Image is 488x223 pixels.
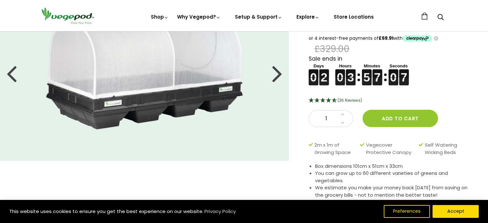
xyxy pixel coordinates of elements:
span: £329.00 [314,43,349,55]
figure: 7 [372,69,382,77]
div: Sale ends in [309,55,472,86]
img: Vegepod [39,6,97,25]
span: Vegecover Protective Canopy [366,142,415,156]
a: Explore [296,13,320,20]
figure: 3 [346,69,355,77]
figure: 0 [335,69,345,77]
a: Increase quantity by 1 [339,110,346,119]
figure: 7 [399,69,409,77]
a: Why Vegepod? [177,13,221,20]
span: Self Watering Wicking Beds [425,142,469,156]
img: Large Raised Garden Bed with Canopy [46,17,242,129]
div: 4.69 Stars - 35 Reviews [309,97,472,105]
a: Shop [151,13,169,20]
figure: 0 [309,69,318,77]
li: We usually deliver within 5-10 days [315,199,472,206]
a: Privacy Policy (opens in a new tab) [203,206,237,217]
a: Store Locations [334,13,374,20]
a: Setup & Support [235,13,282,20]
figure: 5 [362,69,372,77]
li: We estimate you make your money back [DATE] from saving on the grocery bills - not to mention the... [315,184,472,199]
span: This website uses cookies to ensure you get the best experience on our website. [9,208,203,215]
button: Add to cart [363,110,438,127]
span: 4.69 Stars - 35 Reviews [338,98,362,103]
a: Decrease quantity by 1 [339,119,346,127]
a: Search [437,14,444,21]
button: Accept [432,205,479,218]
span: 1 [315,115,337,123]
button: Preferences [384,205,430,218]
figure: 2 [319,69,329,77]
li: You can grow up to 60 different varieties of greens and vegetables. [315,170,472,184]
span: 2m x 1m of Growing Space [314,142,357,156]
figure: 0 [389,69,398,77]
li: Box dimensions 101cm x 51cm x 33cm [315,163,472,170]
